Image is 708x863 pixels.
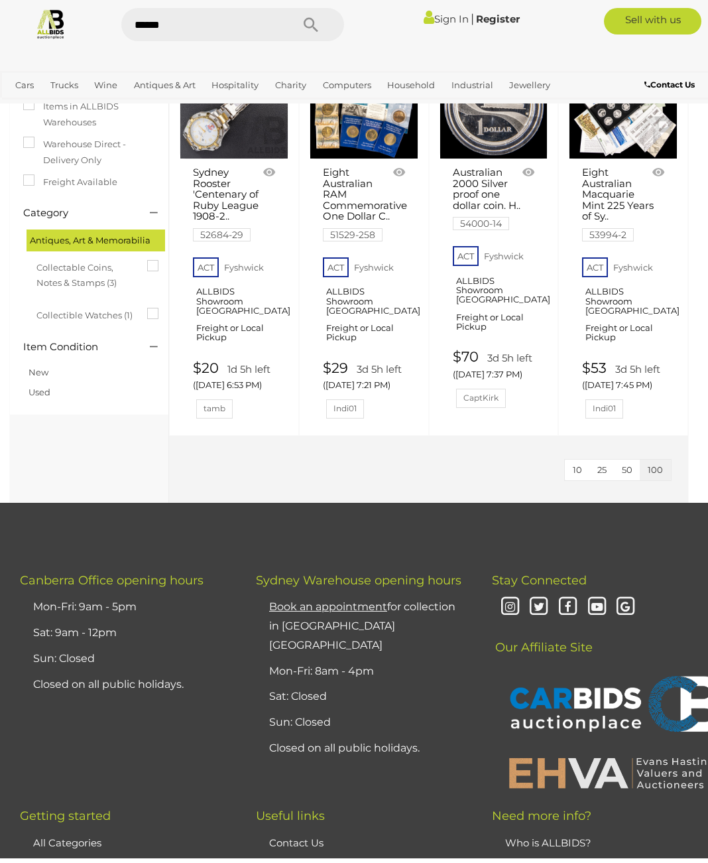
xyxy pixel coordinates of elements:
a: $53 3d 5h left ([DATE] 7:45 PM) Indi01 [582,365,668,424]
span: Need more info? [492,814,591,829]
button: 50 [614,465,640,486]
button: 25 [589,465,615,486]
a: Antiques & Art [129,80,201,101]
a: Sell with us [604,13,701,40]
a: Eight Australian RAM Commemorative One Dollar C.. 51529-258 [323,172,394,245]
span: Collectable Coins, Notes & Stamps (3) [36,262,136,297]
i: Facebook [556,601,579,624]
span: 10 [573,470,582,480]
a: $70 3d 5h left ([DATE] 7:37 PM) CaptKirk [453,354,538,413]
a: $20 1d 5h left ([DATE] 6:53 PM) tamb [193,365,278,424]
a: Charity [270,80,312,101]
span: 100 [648,470,663,480]
a: Contact Us [269,842,324,854]
a: Used [29,392,50,403]
a: ACT Fyshwick ALLBIDS Showroom [GEOGRAPHIC_DATA] Freight or Local Pickup [582,259,668,359]
button: 10 [565,465,590,486]
a: Trucks [45,80,84,101]
a: ACT Fyshwick ALLBIDS Showroom [GEOGRAPHIC_DATA] Freight or Local Pickup [193,259,278,359]
a: Wine [89,80,123,101]
li: Sun: Closed [30,651,223,677]
i: Youtube [585,601,609,624]
span: Collectible Watches (1) [36,310,136,328]
a: Office [10,101,46,123]
label: Items in ALLBIDS Warehouses [23,104,155,135]
h4: Item Condition [23,347,130,358]
div: Antiques, Art & Memorabilia [27,235,165,257]
span: Useful links [256,814,325,829]
span: Canberra Office opening hours [20,578,204,593]
label: Warehouse Direct - Delivery Only [23,142,155,173]
button: 100 [640,465,671,486]
a: Cars [10,80,39,101]
a: Jewellery [504,80,556,101]
li: Closed on all public holidays. [30,677,223,703]
a: [GEOGRAPHIC_DATA] [95,101,200,123]
a: $29 3d 5h left ([DATE] 7:21 PM) Indi01 [323,365,408,424]
a: ACT Fyshwick ALLBIDS Showroom [GEOGRAPHIC_DATA] Freight or Local Pickup [453,247,538,348]
span: Stay Connected [492,578,587,593]
a: Contact Us [644,83,698,98]
a: Book an appointmentfor collection in [GEOGRAPHIC_DATA] [GEOGRAPHIC_DATA] [269,606,455,657]
a: Sign In [424,18,469,31]
span: | [471,17,474,31]
img: Allbids.com.au [35,13,66,44]
a: Hospitality [206,80,264,101]
u: Book an appointment [269,606,387,618]
a: New [29,372,48,383]
a: Household [382,80,440,101]
h4: Category [23,213,130,224]
a: Industrial [446,80,499,101]
li: Sun: Closed [266,715,459,741]
a: Sydney Rooster 'Centenary of Ruby League 1908-2.. 52684-29 [193,172,265,245]
a: Eight Australian Macquarie Mint 225 Years of Sydney Silver Plated Coins [569,56,678,165]
a: All Categories [33,842,101,854]
li: Sat: Closed [266,689,459,715]
span: Our Affiliate Site [492,626,593,660]
b: Contact Us [644,85,695,95]
li: Sat: 9am - 12pm [30,626,223,651]
li: Closed on all public holidays. [266,741,459,767]
button: Search [278,13,344,46]
a: Australian 2000 Silver proof one dollar coin. HMAS Sydney 2 anniversary of sinking [440,56,548,165]
i: Google [615,601,638,624]
a: Register [476,18,520,31]
span: 25 [597,470,607,480]
li: Mon-Fri: 9am - 5pm [30,600,223,626]
a: Australian 2000 Silver proof one dollar coin. H.. 54000-14 [453,172,524,234]
span: Getting started [20,814,111,829]
a: Eight Australian Macquarie Mint 225 Years of Sy.. 53994-2 [582,172,654,245]
a: ACT Fyshwick ALLBIDS Showroom [GEOGRAPHIC_DATA] Freight or Local Pickup [323,259,408,359]
a: Sports [52,101,89,123]
a: Computers [318,80,377,101]
span: 50 [622,470,632,480]
span: Sydney Warehouse opening hours [256,578,461,593]
li: Mon-Fri: 8am - 4pm [266,664,459,690]
a: Who is ALLBIDS? [505,842,591,854]
a: Eight Australian RAM Commemorative One Dollar Coins Including Two 1995 Waltzing Matilda 'M', Thre... [310,56,418,165]
label: Freight Available [23,180,117,195]
i: Instagram [499,601,522,624]
a: Sydney Rooster 'Centenary of Ruby League 1908-2008' Commemorative Watch [180,56,288,165]
i: Twitter [528,601,551,624]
